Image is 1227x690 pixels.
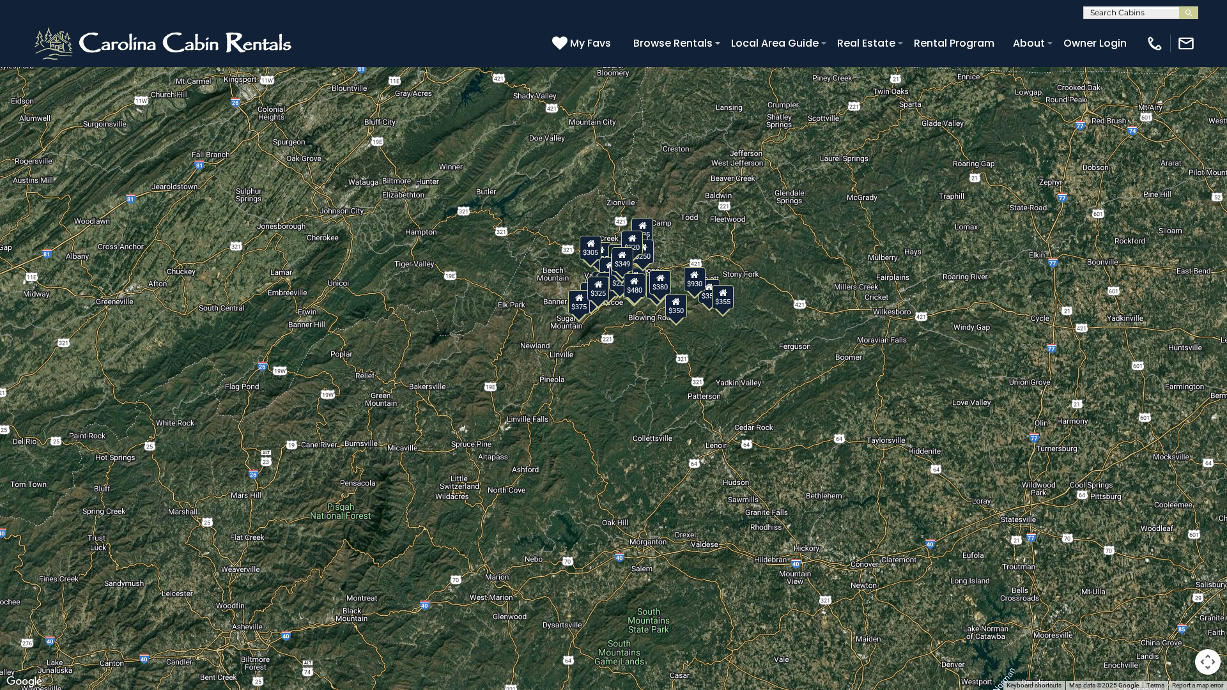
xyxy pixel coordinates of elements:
[1057,32,1133,54] a: Owner Login
[1177,34,1195,52] img: mail-regular-white.png
[1007,32,1051,54] a: About
[725,32,825,54] a: Local Area Guide
[552,35,614,52] a: My Favs
[831,32,902,54] a: Real Estate
[907,32,1001,54] a: Rental Program
[1146,34,1164,52] img: phone-regular-white.png
[32,24,297,63] img: White-1-2.png
[570,35,611,51] span: My Favs
[627,32,719,54] a: Browse Rentals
